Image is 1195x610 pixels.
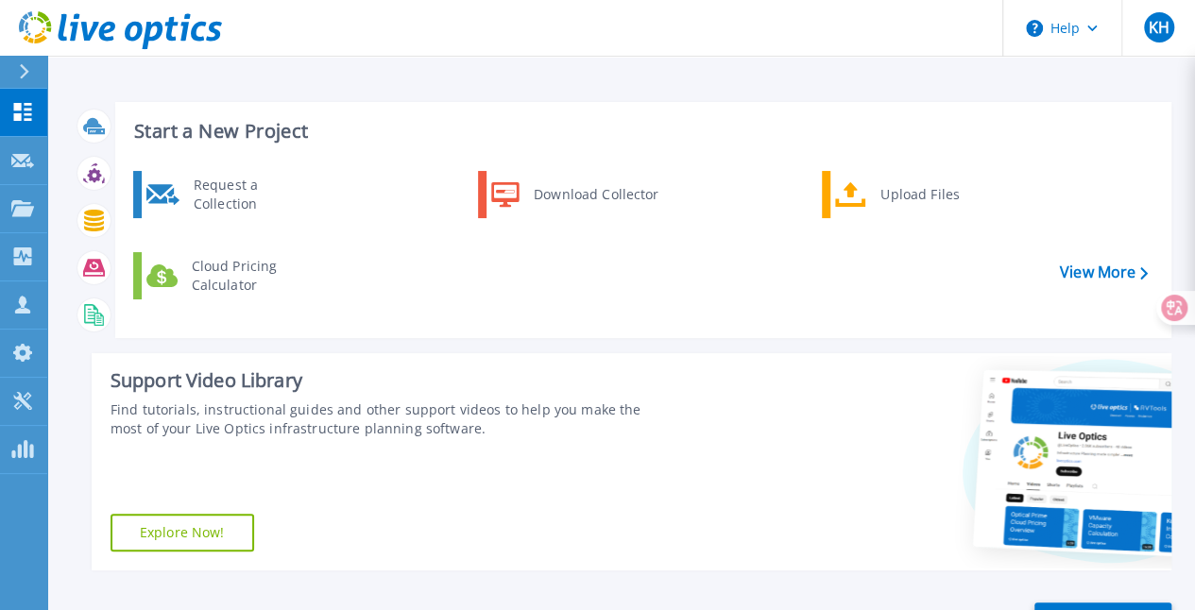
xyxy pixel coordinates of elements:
div: Support Video Library [111,368,672,393]
span: KH [1148,20,1169,35]
a: View More [1060,263,1148,281]
a: Cloud Pricing Calculator [133,252,327,299]
a: Explore Now! [111,514,254,551]
div: Request a Collection [184,176,322,213]
a: Upload Files [822,171,1016,218]
div: Upload Files [871,176,1011,213]
div: Find tutorials, instructional guides and other support videos to help you make the most of your L... [111,400,672,438]
h3: Start a New Project [134,121,1147,142]
div: Cloud Pricing Calculator [182,257,322,295]
a: Request a Collection [133,171,327,218]
a: Download Collector [478,171,672,218]
div: Download Collector [524,176,667,213]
